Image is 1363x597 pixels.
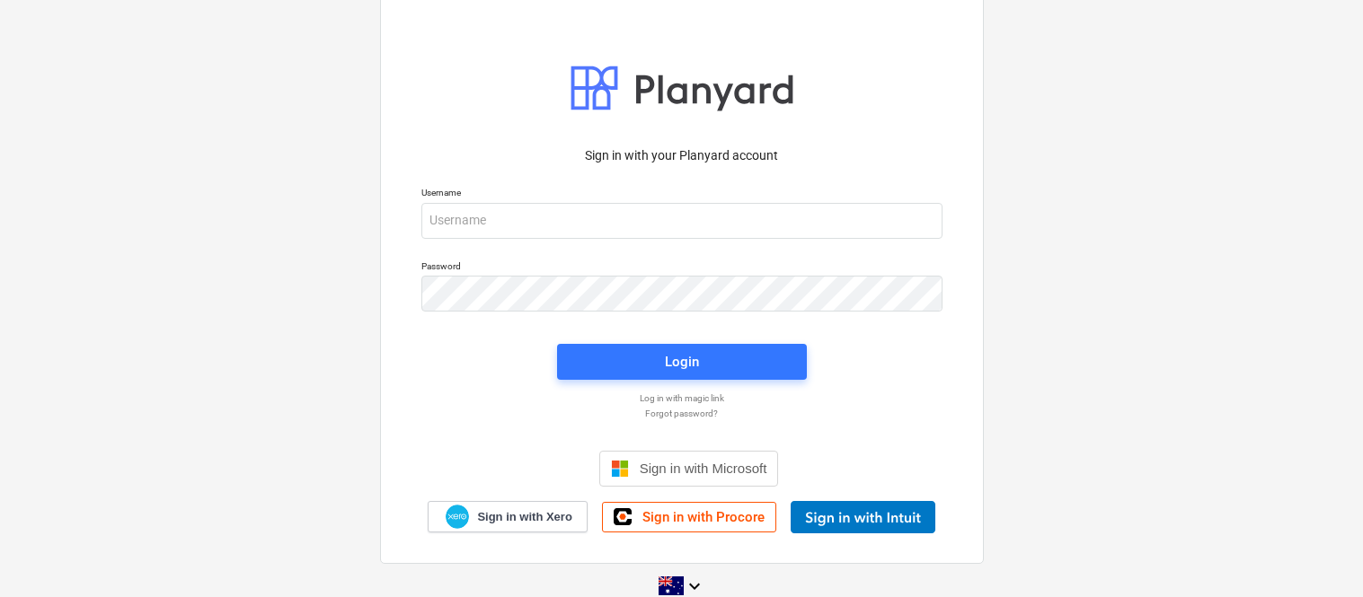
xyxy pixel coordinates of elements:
[642,509,765,525] span: Sign in with Procore
[428,501,588,532] a: Sign in with Xero
[421,260,943,276] p: Password
[611,460,629,478] img: Microsoft logo
[421,203,943,239] input: Username
[684,575,705,597] i: keyboard_arrow_down
[665,350,699,373] div: Login
[640,461,767,476] span: Sign in with Microsoft
[477,509,571,525] span: Sign in with Xero
[446,505,469,529] img: Xero logo
[412,408,951,419] a: Forgot password?
[557,344,807,380] button: Login
[412,392,951,404] a: Log in with magic link
[421,146,943,165] p: Sign in with your Planyard account
[421,187,943,202] p: Username
[602,502,776,532] a: Sign in with Procore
